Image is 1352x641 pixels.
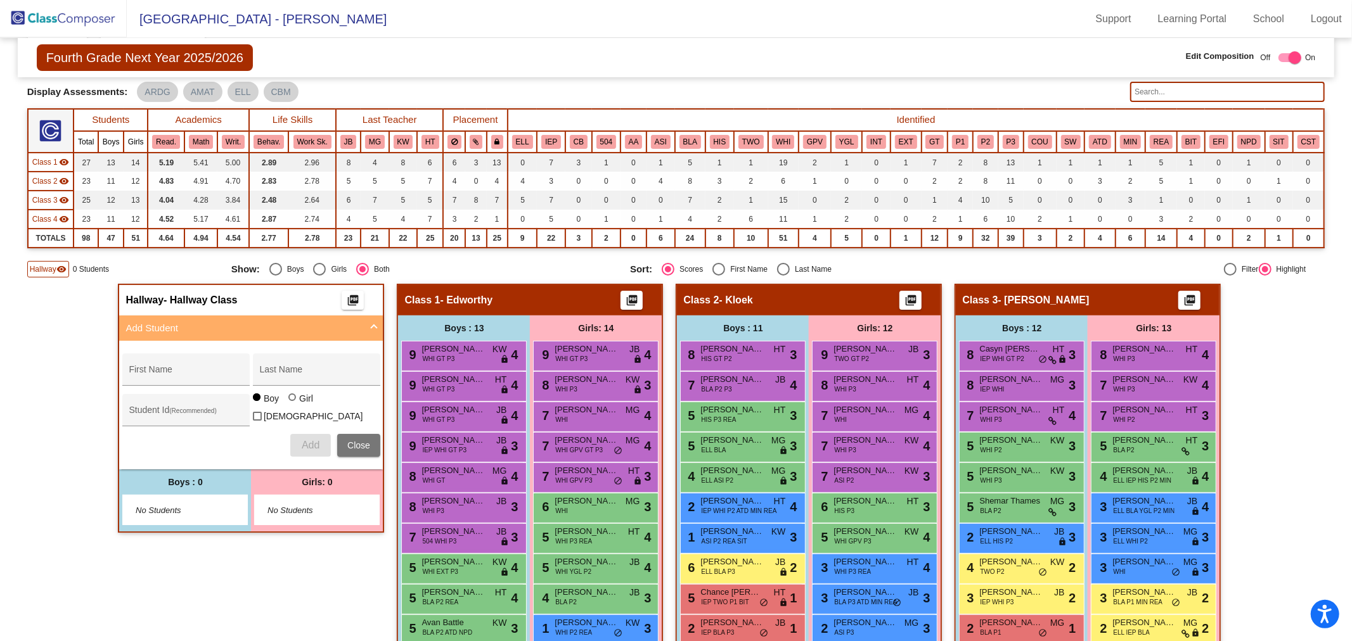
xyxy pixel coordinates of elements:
[831,210,862,229] td: 2
[1145,210,1177,229] td: 3
[336,131,361,153] th: Jill Berg
[74,229,98,248] td: 98
[487,210,508,229] td: 1
[1178,291,1201,310] button: Print Students Details
[862,172,891,191] td: 0
[592,210,621,229] td: 1
[647,153,675,172] td: 1
[973,191,998,210] td: 10
[148,191,184,210] td: 4.04
[738,135,764,149] button: TWO
[28,153,74,172] td: Hidden teacher - Edworthy
[1145,172,1177,191] td: 5
[1265,172,1293,191] td: 1
[124,131,148,153] th: Girls
[443,210,465,229] td: 3
[799,172,831,191] td: 1
[734,153,768,172] td: 1
[948,131,973,153] th: Parent is hard to work with
[1057,172,1085,191] td: 0
[1293,191,1325,210] td: 0
[1265,191,1293,210] td: 0
[119,315,383,341] mat-expansion-panel-header: Add Student
[1116,153,1145,172] td: 1
[302,440,319,450] span: Add
[647,131,675,153] th: ASIAN
[675,191,705,210] td: 7
[217,191,249,210] td: 3.84
[922,191,948,210] td: 1
[948,191,973,210] td: 4
[831,191,862,210] td: 2
[59,214,69,224] mat-icon: visibility
[1293,210,1325,229] td: 0
[1024,210,1057,229] td: 2
[98,131,124,153] th: Boys
[1057,131,1085,153] th: Social Worker
[570,135,588,149] button: CB
[32,156,58,168] span: Class 1
[389,153,418,172] td: 8
[973,131,998,153] th: Parent is neutral to work with
[28,191,74,210] td: Hidden teacher - Kopff
[1265,131,1293,153] th: SIT Process
[74,210,98,229] td: 23
[625,135,643,149] button: AA
[443,131,465,153] th: Keep away students
[621,153,647,172] td: 0
[998,210,1024,229] td: 10
[148,172,184,191] td: 4.83
[1130,82,1325,102] input: Search...
[1181,135,1201,149] button: BIT
[259,369,373,379] input: Last Name
[443,109,507,131] th: Placement
[1301,9,1352,29] a: Logout
[973,172,998,191] td: 8
[1085,172,1115,191] td: 3
[1237,135,1261,149] button: NPD
[862,153,891,172] td: 0
[184,210,217,229] td: 5.17
[1085,153,1115,172] td: 1
[1085,131,1115,153] th: Attendance Concerns
[1233,191,1265,210] td: 1
[288,172,336,191] td: 2.78
[417,191,443,210] td: 5
[541,135,561,149] button: IEP
[768,191,799,210] td: 15
[537,131,565,153] th: Individualized Education Plan
[998,172,1024,191] td: 11
[803,135,827,149] button: GPV
[129,410,243,420] input: Student Id
[831,131,862,153] th: Young for Grade Level
[336,109,443,131] th: Last Teacher
[948,153,973,172] td: 2
[998,131,1024,153] th: Parent is easy to work with
[508,153,538,172] td: 0
[925,135,943,149] button: GT
[336,153,361,172] td: 8
[32,175,58,187] span: Class 2
[862,131,891,153] th: Introvert
[1003,135,1019,149] button: P3
[32,194,58,206] span: Class 3
[799,131,831,153] th: Good Parent Volunteer
[592,131,621,153] th: 504 Plan
[465,153,487,172] td: 3
[98,210,124,229] td: 11
[922,153,948,172] td: 7
[768,210,799,229] td: 11
[361,210,389,229] td: 5
[1205,131,1233,153] th: Executive Functioning Interventions
[443,172,465,191] td: 4
[361,131,389,153] th: Monica Geerdes
[37,44,253,71] span: Fourth Grade Next Year 2025/2026
[1089,135,1111,149] button: ATD
[895,135,917,149] button: EXT
[675,172,705,191] td: 8
[1261,52,1271,63] span: Off
[565,210,592,229] td: 0
[342,291,364,310] button: Print Students Details
[799,210,831,229] td: 1
[487,172,508,191] td: 4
